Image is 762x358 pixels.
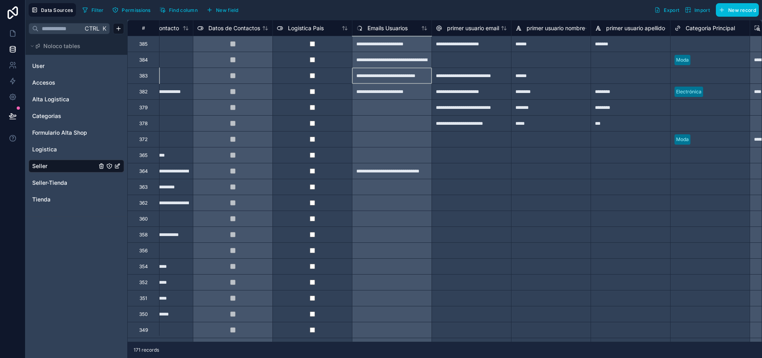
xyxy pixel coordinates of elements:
button: New record [716,3,759,17]
div: Categorias [29,110,124,122]
span: Formulario Alta Shop [32,129,87,137]
div: Alta Logistica [29,93,124,106]
div: 379 [139,104,148,111]
a: User [32,62,97,70]
div: Formulario Alta Shop [29,126,124,139]
span: primer usuario apellido [606,24,665,32]
span: primer usuario email [447,24,499,32]
div: 372 [139,136,148,143]
button: Import [682,3,713,17]
div: 354 [139,263,148,270]
button: Noloco tables [29,41,119,52]
span: Emails Usuarios [367,24,408,32]
span: Ctrl [84,23,100,33]
a: Categorias [32,112,97,120]
span: Noloco tables [43,42,80,50]
span: Logistica [32,145,57,153]
button: Export [651,3,682,17]
div: 378 [139,120,148,127]
span: Seller-Tienda [32,179,67,187]
span: Logistica Pais [288,24,324,32]
span: Permissions [122,7,150,13]
div: Accesos [29,76,124,89]
a: Seller [32,162,97,170]
div: 351 [140,295,147,302]
span: Seller [32,162,47,170]
a: Alta Logistica [32,95,97,103]
span: Export [664,7,679,13]
span: New record [728,7,756,13]
span: primer usuario nombre [527,24,585,32]
div: Moda [676,56,689,64]
div: 352 [139,279,148,286]
div: 365 [139,152,148,159]
button: Data Sources [29,3,76,17]
a: Accesos [32,79,97,87]
span: K [101,26,107,31]
span: Import [694,7,710,13]
div: 360 [139,216,148,222]
div: 363 [139,184,148,190]
div: 356 [139,248,148,254]
span: Categorias [32,112,61,120]
div: Electrónica [676,88,702,95]
div: 364 [139,168,148,174]
button: Find column [157,4,200,16]
div: 384 [139,57,148,63]
div: Logistica [29,143,124,156]
a: Logistica [32,145,97,153]
span: Filter [91,7,104,13]
div: 349 [139,327,148,333]
button: Filter [79,4,107,16]
button: Permissions [109,4,153,16]
span: New field [216,7,239,13]
div: # [134,25,153,31]
button: New field [204,4,241,16]
a: Permissions [109,4,156,16]
span: Data Sources [41,7,73,13]
a: Formulario Alta Shop [32,129,97,137]
span: Categoria Principal [686,24,735,32]
div: Moda [676,136,689,143]
div: User [29,60,124,72]
div: 362 [139,200,148,206]
span: Find column [169,7,198,13]
a: New record [713,3,759,17]
a: Seller-Tienda [32,179,97,187]
div: 350 [139,311,148,317]
div: Seller [29,160,124,172]
span: Alta Logistica [32,95,69,103]
div: 385 [139,41,148,47]
div: 382 [139,89,148,95]
div: Tienda [29,193,124,206]
span: Accesos [32,79,55,87]
div: 383 [139,73,148,79]
div: 358 [139,232,148,238]
span: 171 records [134,347,159,353]
span: Datos de Contactos [208,24,260,32]
span: Tienda [32,195,51,203]
span: User [32,62,45,70]
div: Seller-Tienda [29,176,124,189]
a: Tienda [32,195,97,203]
